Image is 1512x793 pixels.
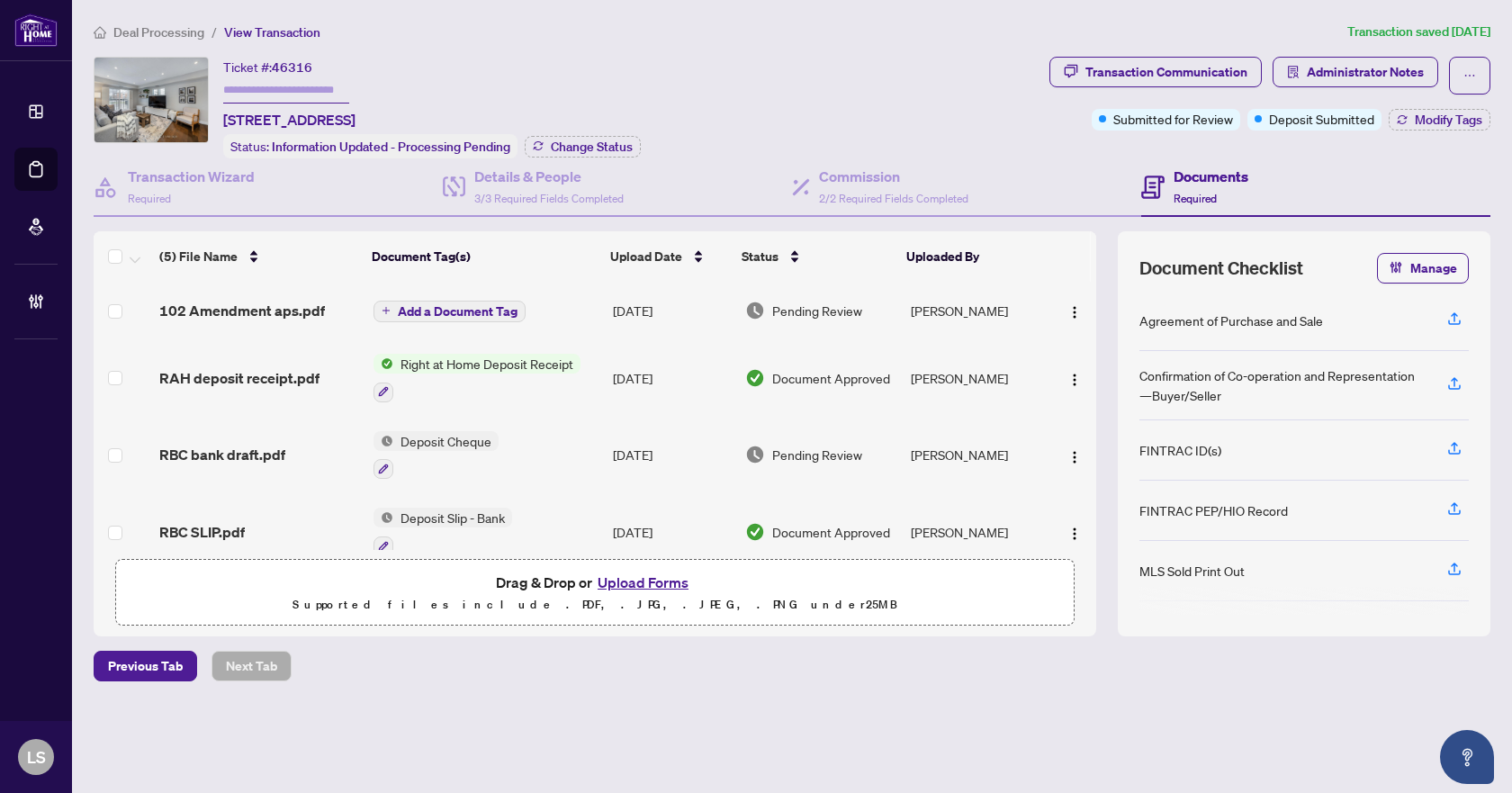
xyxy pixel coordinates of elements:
[742,247,778,266] span: Status
[159,300,325,321] span: 102 Amendment aps.pdf
[904,493,1049,571] td: [PERSON_NAME]
[373,431,393,451] img: Status Icon
[108,652,183,680] span: Previous Tab
[1174,192,1217,205] span: Required
[223,57,312,77] div: Ticket #:
[159,444,285,465] span: RBC bank draft.pdf
[27,744,46,770] span: LS
[1440,730,1494,784] button: Open asap
[94,58,208,142] img: IMG-E12291432_1.jpg
[373,299,526,322] button: Add a Document Tag
[745,522,765,542] img: Document Status
[496,571,694,594] span: Drag & Drop or
[272,59,312,76] span: 46316
[364,231,602,282] th: Document Tag(s)
[14,14,58,47] img: logo
[127,594,1063,616] p: Supported files include .PDF, .JPG, .JPEG, .PNG under 25 MB
[745,445,765,464] img: Document Status
[772,522,890,542] span: Document Approved
[1410,254,1457,283] span: Manage
[94,651,197,681] button: Previous Tab
[1067,450,1082,464] img: Logo
[474,192,624,205] span: 3/3 Required Fields Completed
[772,445,862,464] span: Pending Review
[525,136,641,158] button: Change Status
[1463,69,1476,82] span: ellipsis
[373,354,393,374] img: Status Icon
[1273,57,1438,87] button: Administrator Notes
[159,521,245,543] span: RBC SLIP.pdf
[551,140,633,153] span: Change Status
[606,282,738,339] td: [DATE]
[592,571,694,594] button: Upload Forms
[745,301,765,320] img: Document Status
[272,139,510,155] span: Information Updated - Processing Pending
[393,431,499,451] span: Deposit Cheque
[128,192,171,205] span: Required
[734,231,899,282] th: Status
[603,231,734,282] th: Upload Date
[1060,296,1089,325] button: Logo
[1060,364,1089,392] button: Logo
[606,493,738,571] td: [DATE]
[1307,58,1424,86] span: Administrator Notes
[904,339,1049,417] td: [PERSON_NAME]
[1139,311,1323,330] div: Agreement of Purchase and Sale
[1139,500,1288,520] div: FINTRAC PEP/HIO Record
[1139,440,1221,460] div: FINTRAC ID(s)
[116,560,1074,626] span: Drag & Drop orUpload FormsSupported files include .PDF, .JPG, .JPEG, .PNG under25MB
[373,354,580,402] button: Status IconRight at Home Deposit Receipt
[1347,22,1490,42] article: Transaction saved [DATE]
[772,368,890,388] span: Document Approved
[393,354,580,374] span: Right at Home Deposit Receipt
[393,508,512,527] span: Deposit Slip - Bank
[1269,109,1374,129] span: Deposit Submitted
[398,305,517,318] span: Add a Document Tag
[1067,305,1082,320] img: Logo
[224,24,320,41] span: View Transaction
[128,166,255,187] h4: Transaction Wizard
[211,651,292,681] button: Next Tab
[1377,253,1469,284] button: Manage
[1389,109,1490,131] button: Modify Tags
[113,24,204,41] span: Deal Processing
[1139,561,1245,581] div: MLS Sold Print Out
[745,368,765,388] img: Document Status
[373,301,526,322] button: Add a Document Tag
[223,134,517,158] div: Status:
[610,247,682,266] span: Upload Date
[772,301,862,320] span: Pending Review
[382,306,391,315] span: plus
[1067,373,1082,387] img: Logo
[211,22,217,42] li: /
[819,166,968,187] h4: Commission
[606,339,738,417] td: [DATE]
[1060,440,1089,469] button: Logo
[899,231,1044,282] th: Uploaded By
[373,508,512,556] button: Status IconDeposit Slip - Bank
[223,109,355,131] span: [STREET_ADDRESS]
[1085,58,1247,86] div: Transaction Communication
[1113,109,1233,129] span: Submitted for Review
[373,431,499,480] button: Status IconDeposit Cheque
[474,166,624,187] h4: Details & People
[904,417,1049,494] td: [PERSON_NAME]
[1139,365,1426,405] div: Confirmation of Co-operation and Representation—Buyer/Seller
[152,231,365,282] th: (5) File Name
[159,247,238,266] span: (5) File Name
[159,367,319,389] span: RAH deposit receipt.pdf
[606,417,738,494] td: [DATE]
[1049,57,1262,87] button: Transaction Communication
[1139,256,1303,281] span: Document Checklist
[373,508,393,527] img: Status Icon
[819,192,968,205] span: 2/2 Required Fields Completed
[1174,166,1248,187] h4: Documents
[1060,518,1089,546] button: Logo
[1067,527,1082,541] img: Logo
[904,282,1049,339] td: [PERSON_NAME]
[1415,113,1482,126] span: Modify Tags
[1287,66,1300,78] span: solution
[94,26,106,39] span: home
